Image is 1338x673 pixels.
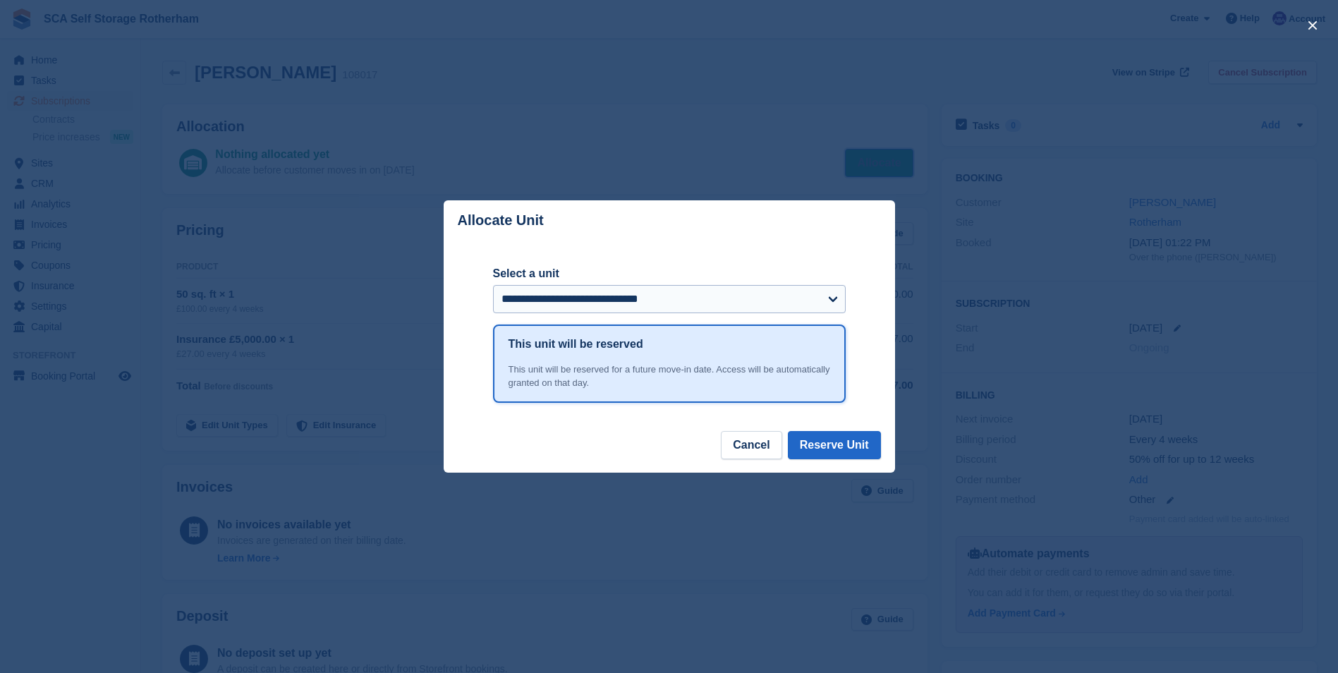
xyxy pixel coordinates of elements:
h1: This unit will be reserved [509,336,643,353]
p: Allocate Unit [458,212,544,229]
button: Reserve Unit [788,431,881,459]
button: Cancel [721,431,781,459]
label: Select a unit [493,265,846,282]
div: This unit will be reserved for a future move-in date. Access will be automatically granted on tha... [509,363,830,390]
button: close [1301,14,1324,37]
